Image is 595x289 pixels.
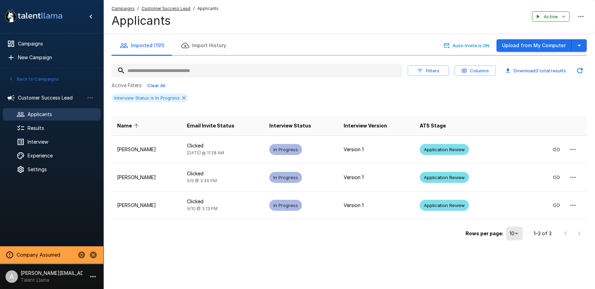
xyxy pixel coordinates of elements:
[187,206,218,211] span: 9/10 @ 3:13 PM
[145,80,167,91] button: Clear All
[344,122,387,130] span: Interview Version
[187,150,224,155] span: [DATE] @ 11:28 AM
[193,5,195,12] span: /
[420,174,469,181] span: Application Review
[548,174,565,180] span: Copy Interview Link
[344,174,409,181] p: Version 1
[497,39,572,52] button: Upload from My Computer
[112,95,182,101] span: Interview Status is In Progress
[534,230,552,237] p: 1–3 of 3
[112,6,135,11] u: Campaigns
[112,94,188,102] div: Interview Status is In Progress
[117,122,141,130] span: Name
[420,202,469,209] span: Application Review
[112,36,173,55] button: Imported (191)
[506,227,523,240] div: 10
[269,174,302,181] span: In Progress
[455,65,496,76] button: Columns
[573,64,587,78] button: Updated Today - 12:23 PM
[466,230,503,237] p: Rows per page:
[408,65,449,76] button: Filters
[548,146,565,152] span: Copy Interview Link
[197,5,219,12] span: Applicants
[117,174,176,181] p: [PERSON_NAME]
[442,40,491,51] button: Auto-Invite is ON
[532,11,570,22] button: Active
[137,5,139,12] span: /
[173,36,234,55] button: Import History
[269,202,302,209] span: In Progress
[269,122,311,130] span: Interview Status
[344,146,409,153] p: Version 1
[269,146,302,153] span: In Progress
[344,202,409,209] p: Version 1
[187,170,258,177] p: Clicked
[112,82,143,89] p: Active Filters:
[117,146,176,153] p: [PERSON_NAME]
[142,6,190,11] u: Customer Success Lead
[420,122,446,130] span: ATS Stage
[420,146,469,153] span: Application Review
[187,198,258,205] p: Clicked
[187,142,258,149] p: Clicked
[187,122,234,130] span: Email Invite Status
[548,202,565,208] span: Copy Interview Link
[187,178,217,183] span: 9/9 @ 3:46 PM
[112,13,219,28] h4: Applicants
[501,65,570,76] button: Download3 total results
[117,202,176,209] p: [PERSON_NAME]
